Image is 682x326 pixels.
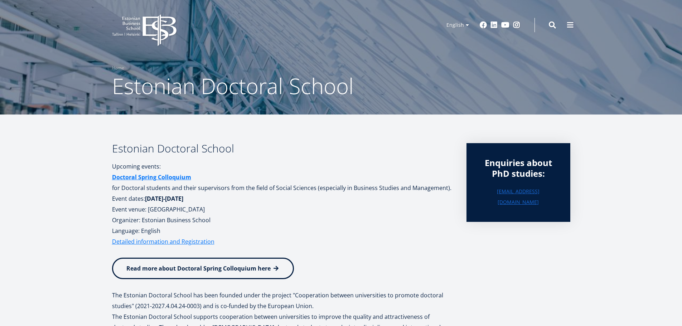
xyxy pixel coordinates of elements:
[126,264,271,272] span: Read more about Doctoral Spring Colloquium here
[145,195,183,203] strong: [DATE]-[DATE]
[112,172,191,183] a: Doctoral Spring Colloquium
[112,258,294,279] a: Read more about Doctoral Spring Colloquium here
[513,21,520,29] a: Instagram
[501,21,509,29] a: Youtube
[112,64,124,72] a: Home
[481,157,556,179] div: Enquiries about PhD studies:
[112,172,452,236] p: for Doctoral students and their supervisors from the field of Social Sciences (especially in Busi...
[112,290,452,311] p: The Estonian Doctoral School has been founded under the project "Cooperation between universities...
[490,21,498,29] a: Linkedin
[112,71,354,101] span: Estonian Doctoral School
[112,236,214,247] a: Detailed information and Registration
[481,186,556,208] a: [EMAIL_ADDRESS][DOMAIN_NAME]
[112,173,191,181] strong: Doctoral Spring Colloquium
[480,21,487,29] a: Facebook
[112,141,234,156] b: Estonian Doctoral School
[112,161,452,172] p: Upcoming events:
